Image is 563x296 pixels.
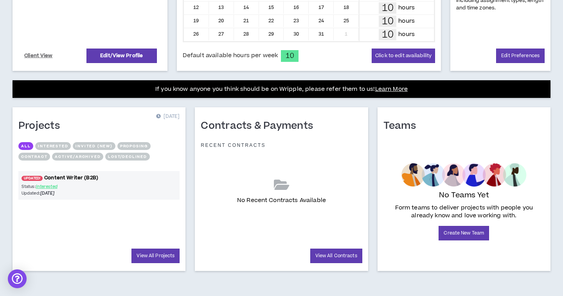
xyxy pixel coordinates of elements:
p: Form teams to deliver projects with people you already know and love working with. [387,204,541,220]
p: Recent Contracts [201,142,266,148]
p: Status: [22,183,99,190]
i: [DATE] [40,190,55,196]
button: All [18,142,33,150]
img: empty [401,163,526,187]
a: View All Projects [131,249,180,263]
h1: Projects [18,120,66,132]
span: Default available hours per week [183,51,278,60]
p: hours [398,17,415,25]
a: Edit Preferences [496,49,545,63]
button: Active/Archived [52,153,103,161]
p: [DATE] [156,113,180,121]
h1: Teams [383,120,422,132]
button: Interested [35,142,71,150]
p: No Teams Yet [439,190,489,201]
button: Proposing [117,142,151,150]
span: UPDATED! [22,176,43,181]
p: Updated: [22,190,99,197]
a: UPDATED!Content Writer (B2B) [18,174,180,182]
button: Lost/Declined [105,153,149,161]
p: hours [398,30,415,39]
span: Interested [36,184,58,190]
a: Learn More [375,85,408,93]
button: Contract [18,153,50,161]
p: If you know anyone you think should be on Wripple, please refer them to us! [155,85,408,94]
h1: Contracts & Payments [201,120,319,132]
a: Edit/View Profile [86,49,157,63]
p: hours [398,4,415,12]
div: Open Intercom Messenger [8,269,27,288]
a: View All Contracts [310,249,362,263]
a: Client View [23,49,54,63]
button: Invited (new) [73,142,115,150]
button: Click to edit availability [372,49,435,63]
p: No Recent Contracts Available [237,196,326,205]
a: Create New Team [439,226,489,240]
